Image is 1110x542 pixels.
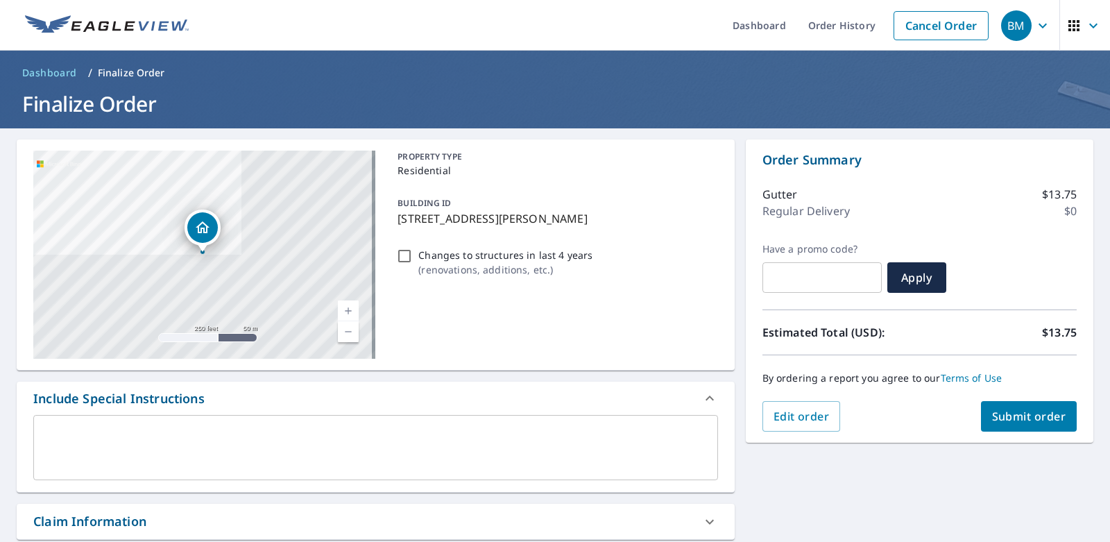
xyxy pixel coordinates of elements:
[338,300,359,321] a: Current Level 17, Zoom In
[17,90,1093,118] h1: Finalize Order
[398,210,712,227] p: [STREET_ADDRESS][PERSON_NAME]
[1042,186,1077,203] p: $13.75
[338,321,359,342] a: Current Level 17, Zoom Out
[418,262,592,277] p: ( renovations, additions, etc. )
[398,151,712,163] p: PROPERTY TYPE
[418,248,592,262] p: Changes to structures in last 4 years
[98,66,165,80] p: Finalize Order
[1001,10,1032,41] div: BM
[398,163,712,178] p: Residential
[898,270,935,285] span: Apply
[992,409,1066,424] span: Submit order
[762,203,850,219] p: Regular Delivery
[762,186,798,203] p: Gutter
[17,382,735,415] div: Include Special Instructions
[774,409,830,424] span: Edit order
[88,65,92,81] li: /
[17,62,83,84] a: Dashboard
[894,11,989,40] a: Cancel Order
[762,372,1077,384] p: By ordering a report you agree to our
[1042,324,1077,341] p: $13.75
[762,151,1077,169] p: Order Summary
[762,401,841,432] button: Edit order
[17,504,735,539] div: Claim Information
[762,243,882,255] label: Have a promo code?
[762,324,920,341] p: Estimated Total (USD):
[33,389,205,408] div: Include Special Instructions
[398,197,451,209] p: BUILDING ID
[17,62,1093,84] nav: breadcrumb
[22,66,77,80] span: Dashboard
[941,371,1002,384] a: Terms of Use
[981,401,1077,432] button: Submit order
[33,512,146,531] div: Claim Information
[887,262,946,293] button: Apply
[185,210,221,253] div: Dropped pin, building 1, Residential property, 248 Kennedy St Louisville, OH 44641
[1064,203,1077,219] p: $0
[25,15,189,36] img: EV Logo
